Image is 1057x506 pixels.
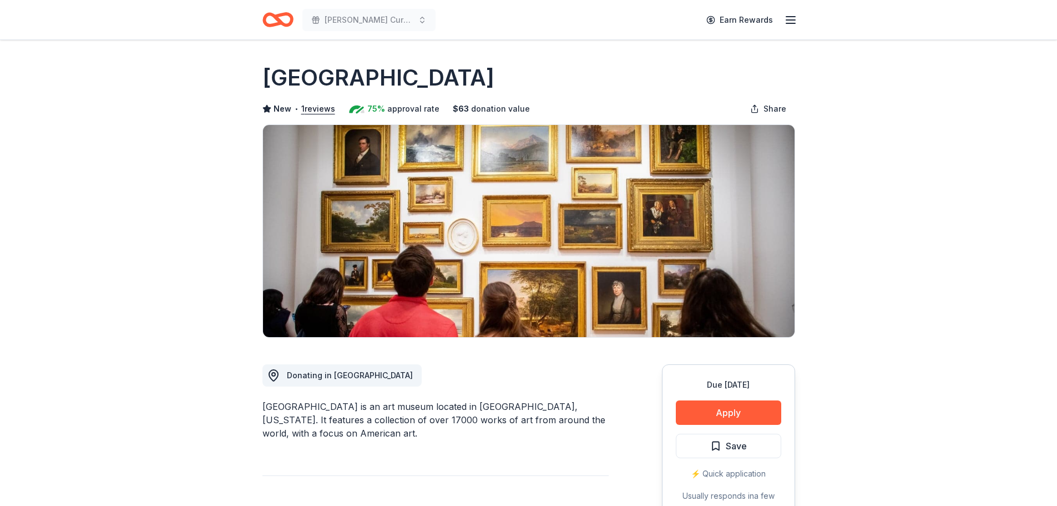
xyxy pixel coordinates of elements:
[302,9,436,31] button: [PERSON_NAME] Cure Golf Tournament
[294,104,298,113] span: •
[262,7,294,33] a: Home
[325,13,413,27] span: [PERSON_NAME] Cure Golf Tournament
[741,98,795,120] button: Share
[700,10,780,30] a: Earn Rewards
[301,102,335,116] button: 1reviews
[262,62,494,93] h1: [GEOGRAPHIC_DATA]
[676,467,781,480] div: ⚡️ Quick application
[263,125,795,337] img: Image for High Museum of Art
[676,400,781,425] button: Apply
[453,102,469,116] span: $ 63
[676,434,781,458] button: Save
[387,102,439,116] span: approval rate
[676,378,781,392] div: Due [DATE]
[763,102,786,116] span: Share
[726,439,747,453] span: Save
[274,102,291,116] span: New
[262,400,609,440] div: [GEOGRAPHIC_DATA] is an art museum located in [GEOGRAPHIC_DATA], [US_STATE]. It features a collec...
[367,102,385,116] span: 75%
[471,102,530,116] span: donation value
[287,370,413,380] span: Donating in [GEOGRAPHIC_DATA]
